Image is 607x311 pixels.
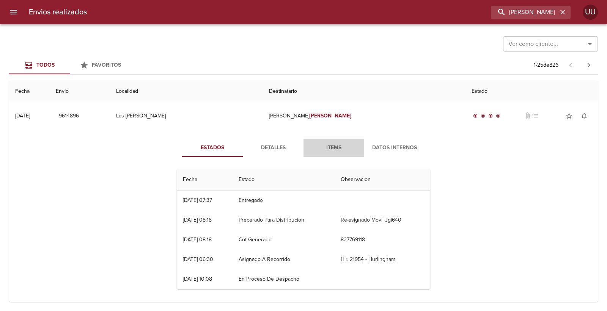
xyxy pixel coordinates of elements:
td: En Proceso De Despacho [233,269,335,289]
td: H.r. 21954 - Hurlingham [335,250,430,269]
span: Pagina anterior [561,61,580,69]
td: Entregado [233,191,335,210]
span: No tiene documentos adjuntos [524,112,532,120]
span: Datos Internos [369,143,420,153]
p: 1 - 25 de 826 [534,61,558,69]
td: Asignado A Recorrido [233,250,335,269]
span: Estados [187,143,238,153]
span: Items [308,143,360,153]
button: Abrir [585,39,595,49]
td: Cot Generado [233,230,335,250]
th: Envio [50,81,110,102]
div: Tabs Envios [9,56,131,74]
div: [DATE] [15,113,30,119]
th: Fecha [9,81,50,102]
div: [DATE] 07:37 [183,197,212,203]
span: radio_button_checked [481,114,485,118]
span: Detalles [247,143,299,153]
h6: Envios realizados [29,6,87,18]
div: Entregado [472,112,502,120]
th: Localidad [110,81,263,102]
td: Preparado Para Distribucion [233,210,335,230]
th: Estado [233,169,335,191]
span: Todos [36,62,55,68]
div: Tabs detalle de guia [182,139,425,157]
span: radio_button_checked [496,114,500,118]
button: Agregar a favoritos [561,108,577,123]
span: Favoritos [92,62,121,68]
input: buscar [491,6,558,19]
div: [DATE] 08:18 [183,236,212,243]
td: Las [PERSON_NAME] [110,102,263,130]
button: Activar notificaciones [577,108,592,123]
td: 827769118 [335,230,430,250]
span: 9614896 [59,111,79,121]
table: Tabla de seguimiento [177,169,430,289]
span: No tiene pedido asociado [532,112,539,120]
th: Fecha [177,169,233,191]
td: Re-asignado Movil Jgi640 [335,210,430,230]
div: [DATE] 10:08 [183,276,212,282]
div: [DATE] 06:30 [183,256,213,263]
th: Observacion [335,169,430,191]
button: 9614896 [56,109,82,123]
em: [PERSON_NAME] [309,113,351,119]
span: notifications_none [580,112,588,120]
span: Pagina siguiente [580,56,598,74]
span: radio_button_checked [473,114,478,118]
button: menu [5,3,23,21]
span: radio_button_checked [488,114,493,118]
div: [DATE] 08:18 [183,217,212,223]
th: Destinatario [263,81,465,102]
div: UU [583,5,598,20]
th: Estado [465,81,598,102]
td: [PERSON_NAME] [263,102,465,130]
div: Abrir información de usuario [583,5,598,20]
span: star_border [565,112,573,120]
